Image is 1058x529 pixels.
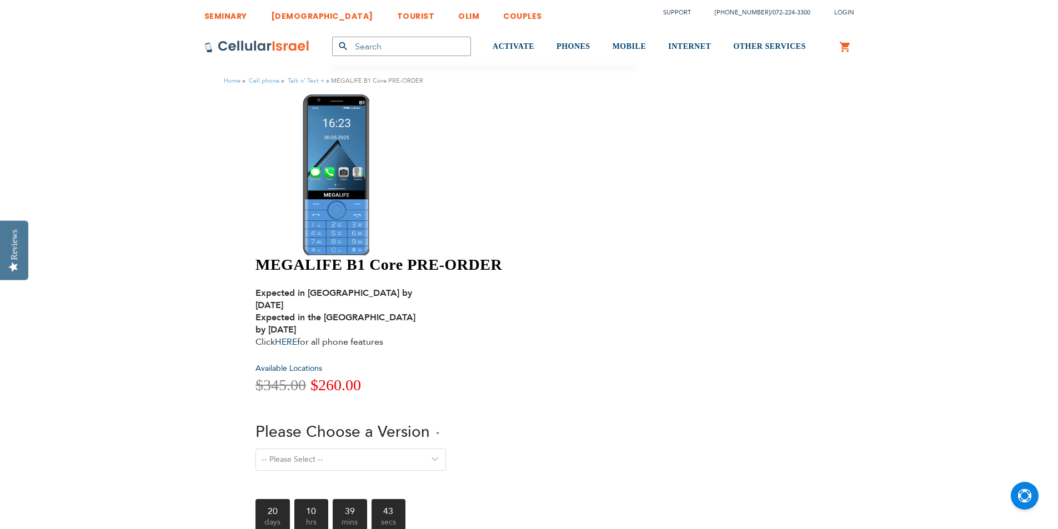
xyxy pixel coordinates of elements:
[834,8,854,17] span: Login
[733,26,806,68] a: OTHER SERVICES
[372,499,406,516] b: 43
[613,42,646,51] span: MOBILE
[503,3,542,23] a: COUPLES
[493,42,534,51] span: ACTIVATE
[255,421,430,442] span: Please Choose a Version
[332,37,471,56] input: Search
[613,26,646,68] a: MOBILE
[255,376,306,394] span: $345.00
[303,94,369,255] img: MEGALIFE B1 Core PRE-ORDER
[397,3,435,23] a: TOURIST
[9,229,19,260] div: Reviews
[294,499,329,516] b: 10
[288,77,324,85] a: Talk n' Text +
[204,3,247,23] a: SEMINARY
[255,287,415,336] strong: Expected in [GEOGRAPHIC_DATA] by [DATE] Expected in the [GEOGRAPHIC_DATA] by [DATE]
[773,8,810,17] a: 072-224-3300
[733,42,806,51] span: OTHER SERVICES
[255,363,322,374] a: Available Locations
[224,77,240,85] a: Home
[663,8,691,17] a: Support
[255,287,428,348] div: Click for all phone features
[275,336,297,348] a: HERE
[556,26,590,68] a: PHONES
[556,42,590,51] span: PHONES
[255,255,645,274] h1: MEGALIFE B1 Core PRE-ORDER
[715,8,770,17] a: [PHONE_NUMBER]
[458,3,479,23] a: OLIM
[333,499,367,516] b: 39
[704,4,810,21] li: /
[255,499,290,516] b: 20
[493,26,534,68] a: ACTIVATE
[668,42,711,51] span: INTERNET
[204,40,310,53] img: Cellular Israel Logo
[324,75,423,86] li: MEGALIFE B1 Core PRE-ORDER
[271,3,373,23] a: [DEMOGRAPHIC_DATA]
[310,376,361,394] span: $260.00
[668,26,711,68] a: INTERNET
[249,77,279,85] a: Cell phone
